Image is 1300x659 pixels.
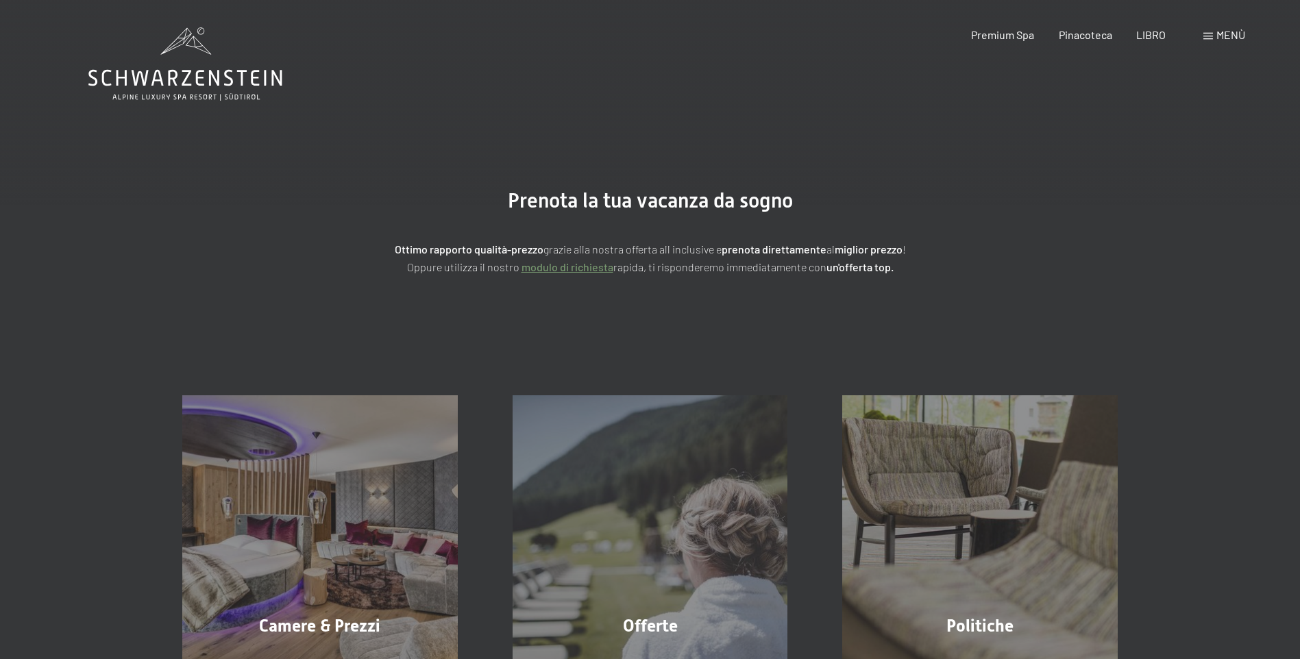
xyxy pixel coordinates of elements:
a: Premium Spa [971,28,1034,41]
strong: miglior prezzo [835,243,903,256]
a: Pinacoteca [1059,28,1112,41]
span: Camere & Prezzi [259,616,380,636]
a: modulo di richiesta [522,260,613,273]
span: Politiche [946,616,1014,636]
strong: Ottimo rapporto qualità-prezzo [395,243,543,256]
strong: un'offerta top. [826,260,894,273]
a: LIBRO [1136,28,1166,41]
p: grazie alla nostra offerta all inclusive e al ! Oppure utilizza il nostro rapida, ti risponderemo... [308,240,993,275]
span: Offerte [623,616,678,636]
strong: prenota direttamente [722,243,826,256]
span: Menù [1216,28,1245,41]
span: Prenota la tua vacanza da sogno [508,188,793,212]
